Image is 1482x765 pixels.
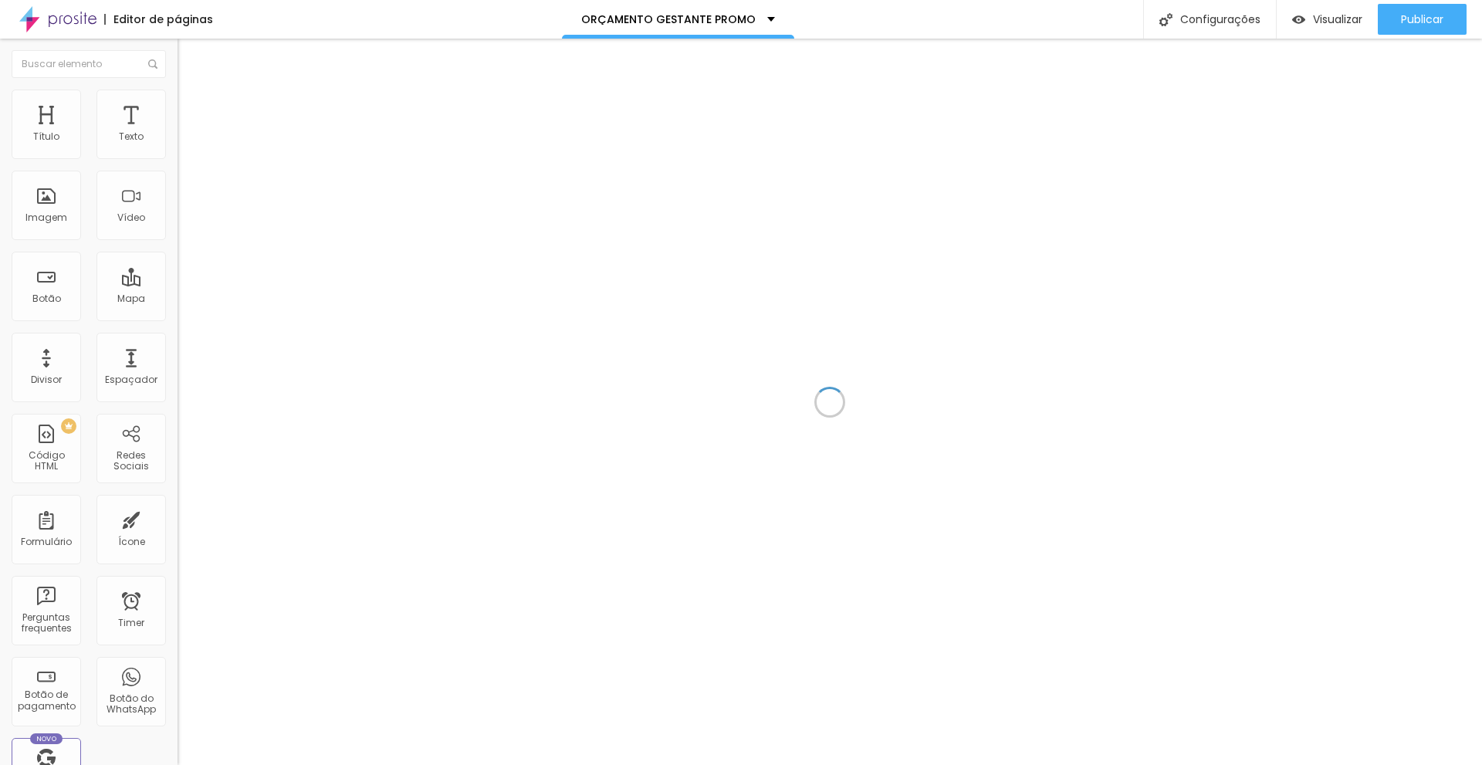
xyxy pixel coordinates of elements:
img: Icone [148,59,157,69]
div: Botão do WhatsApp [100,693,161,716]
div: Perguntas frequentes [15,612,76,635]
span: Publicar [1401,13,1443,25]
div: Botão [32,293,61,304]
div: Botão de pagamento [15,689,76,712]
div: Divisor [31,374,62,385]
p: ORÇAMENTO GESTANTE PROMO [581,14,756,25]
div: Imagem [25,212,67,223]
div: Mapa [117,293,145,304]
div: Espaçador [105,374,157,385]
div: Código HTML [15,450,76,472]
button: Publicar [1378,4,1467,35]
input: Buscar elemento [12,50,166,78]
div: Timer [118,618,144,628]
div: Formulário [21,537,72,547]
img: view-1.svg [1292,13,1305,26]
div: Novo [30,733,63,744]
div: Ícone [118,537,145,547]
div: Título [33,131,59,142]
div: Editor de páginas [104,14,213,25]
button: Visualizar [1277,4,1378,35]
span: Visualizar [1313,13,1362,25]
div: Texto [119,131,144,142]
div: Redes Sociais [100,450,161,472]
img: Icone [1159,13,1172,26]
div: Vídeo [117,212,145,223]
